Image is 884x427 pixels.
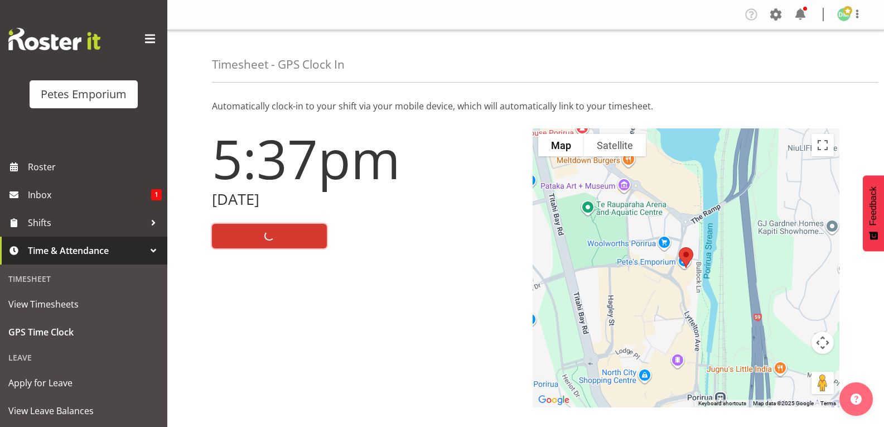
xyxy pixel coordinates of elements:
[811,332,834,354] button: Map camera controls
[8,296,159,313] span: View Timesheets
[8,375,159,391] span: Apply for Leave
[151,189,162,200] span: 1
[851,394,862,405] img: help-xxl-2.png
[8,324,159,340] span: GPS Time Clock
[212,58,345,71] h4: Timesheet - GPS Clock In
[753,400,814,406] span: Map data ©2025 Google
[868,186,878,226] span: Feedback
[811,134,834,156] button: Toggle fullscreen view
[837,8,851,21] img: david-mcauley697.jpg
[3,346,165,369] div: Leave
[3,369,165,397] a: Apply for Leave
[212,191,519,208] h2: [DATE]
[820,400,836,406] a: Terms (opens in new tab)
[3,290,165,318] a: View Timesheets
[3,267,165,290] div: Timesheet
[698,400,746,407] button: Keyboard shortcuts
[584,134,646,156] button: Show satellite imagery
[3,397,165,425] a: View Leave Balances
[863,175,884,251] button: Feedback - Show survey
[535,393,572,407] a: Open this area in Google Maps (opens a new window)
[811,372,834,394] button: Drag Pegman onto the map to open Street View
[212,128,519,189] h1: 5:37pm
[212,99,839,113] p: Automatically clock-in to your shift via your mobile device, which will automatically link to you...
[41,86,127,103] div: Petes Emporium
[8,28,100,50] img: Rosterit website logo
[535,393,572,407] img: Google
[28,186,151,203] span: Inbox
[28,242,145,259] span: Time & Attendance
[28,214,145,231] span: Shifts
[8,402,159,419] span: View Leave Balances
[538,134,584,156] button: Show street map
[3,318,165,346] a: GPS Time Clock
[28,159,162,175] span: Roster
